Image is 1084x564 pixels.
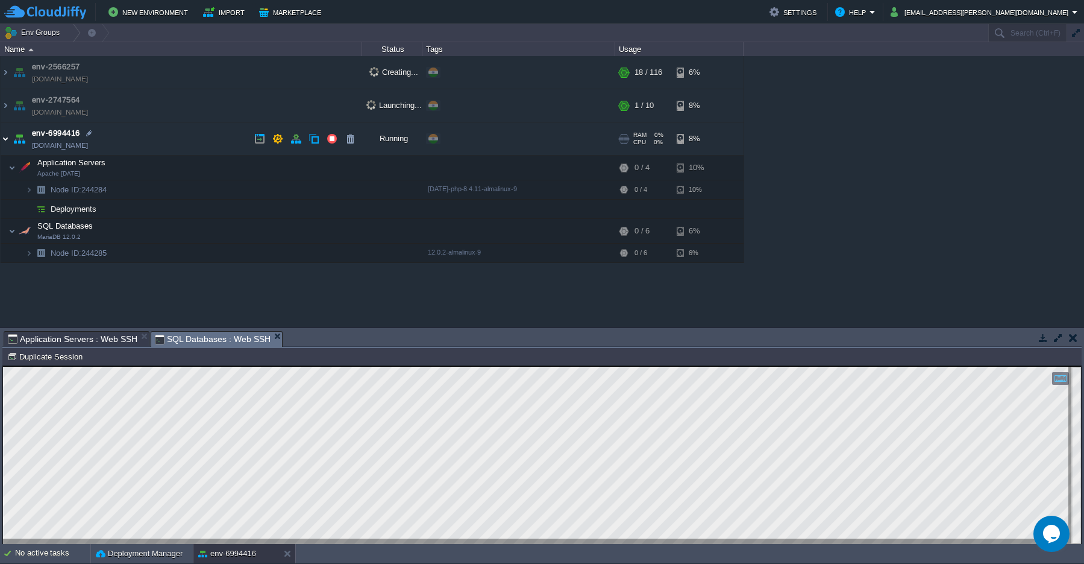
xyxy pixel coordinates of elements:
div: 10% [677,180,716,199]
button: Duplicate Session [7,351,86,362]
iframe: chat widget [1033,516,1072,552]
a: env-6994416 [32,127,80,139]
img: AMDAwAAAACH5BAEAAAAALAAAAAABAAEAAAICRAEAOw== [8,219,16,243]
span: RAM [633,131,647,139]
img: AMDAwAAAACH5BAEAAAAALAAAAAABAAEAAAICRAEAOw== [28,48,34,51]
span: 244284 [49,185,108,195]
span: Apache [DATE] [37,170,80,177]
div: 0 / 6 [634,244,647,262]
img: AMDAwAAAACH5BAEAAAAALAAAAAABAAEAAAICRAEAOw== [1,122,10,155]
span: Application Servers : Web SSH [8,332,137,346]
span: 12.0.2-almalinux-9 [428,249,481,256]
div: Running [362,122,422,155]
img: AMDAwAAAACH5BAEAAAAALAAAAAABAAEAAAICRAEAOw== [11,89,28,122]
button: Settings [769,5,820,19]
div: Name [1,42,362,56]
a: Node ID:244284 [49,185,108,195]
div: 0 / 4 [634,180,647,199]
button: Env Groups [4,24,64,41]
button: New Environment [108,5,192,19]
a: [DOMAIN_NAME] [32,106,88,118]
div: 8% [677,122,716,155]
img: AMDAwAAAACH5BAEAAAAALAAAAAABAAEAAAICRAEAOw== [1,56,10,89]
img: AMDAwAAAACH5BAEAAAAALAAAAAABAAEAAAICRAEAOw== [33,180,49,199]
img: AMDAwAAAACH5BAEAAAAALAAAAAABAAEAAAICRAEAOw== [8,156,16,180]
div: 1 / 10 [634,89,654,122]
img: AMDAwAAAACH5BAEAAAAALAAAAAABAAEAAAICRAEAOw== [25,244,33,262]
div: No active tasks [15,544,90,563]
a: Deployments [49,204,98,214]
a: [DOMAIN_NAME] [32,73,88,85]
a: env-2566257 [32,61,80,73]
div: Usage [616,42,743,56]
div: Tags [423,42,615,56]
img: AMDAwAAAACH5BAEAAAAALAAAAAABAAEAAAICRAEAOw== [25,200,33,218]
button: Deployment Manager [96,548,183,560]
img: AMDAwAAAACH5BAEAAAAALAAAAAABAAEAAAICRAEAOw== [16,219,33,243]
button: Help [835,5,869,19]
img: AMDAwAAAACH5BAEAAAAALAAAAAABAAEAAAICRAEAOw== [33,244,49,262]
div: 18 / 116 [634,56,662,89]
a: env-2747564 [32,94,80,106]
img: AMDAwAAAACH5BAEAAAAALAAAAAABAAEAAAICRAEAOw== [16,156,33,180]
div: 8% [677,89,716,122]
div: 6% [677,219,716,243]
img: AMDAwAAAACH5BAEAAAAALAAAAAABAAEAAAICRAEAOw== [11,56,28,89]
a: [DOMAIN_NAME] [32,139,88,151]
span: Node ID: [51,249,81,258]
div: 0 / 4 [634,156,650,180]
span: 0% [651,131,663,139]
img: AMDAwAAAACH5BAEAAAAALAAAAAABAAEAAAICRAEAOw== [11,122,28,155]
button: Import [203,5,248,19]
img: AMDAwAAAACH5BAEAAAAALAAAAAABAAEAAAICRAEAOw== [33,200,49,218]
span: MariaDB 12.0.2 [37,233,81,241]
img: AMDAwAAAACH5BAEAAAAALAAAAAABAAEAAAICRAEAOw== [25,180,33,199]
img: AMDAwAAAACH5BAEAAAAALAAAAAABAAEAAAICRAEAOw== [1,89,10,122]
div: 10% [677,156,716,180]
div: 6% [677,56,716,89]
div: 6% [677,244,716,262]
button: env-6994416 [198,548,256,560]
span: Creating... [369,67,418,77]
span: 244285 [49,248,108,258]
div: Status [363,42,422,56]
span: SQL Databases [36,221,95,231]
span: Application Servers [36,157,107,168]
span: CPU [633,139,646,146]
button: [EMAIL_ADDRESS][PERSON_NAME][DOMAIN_NAME] [891,5,1072,19]
img: CloudJiffy [4,5,86,20]
span: 0% [651,139,663,146]
span: Launching... [366,100,422,110]
div: 0 / 6 [634,219,650,243]
button: Marketplace [259,5,325,19]
a: Application ServersApache [DATE] [36,158,107,167]
span: SQL Databases : Web SSH [155,332,271,347]
span: [DATE]-php-8.4.11-almalinux-9 [428,185,517,192]
span: Node ID: [51,185,81,194]
a: SQL DatabasesMariaDB 12.0.2 [36,221,95,230]
a: Node ID:244285 [49,248,108,258]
